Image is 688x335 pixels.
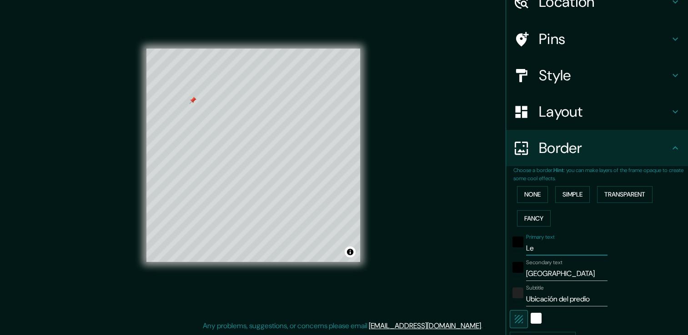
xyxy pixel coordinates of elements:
[512,236,523,247] button: black
[517,210,551,227] button: Fancy
[506,130,688,166] div: Border
[539,66,670,84] h4: Style
[506,57,688,94] div: Style
[484,320,486,331] div: .
[555,186,590,203] button: Simple
[512,262,523,273] button: black
[513,166,688,182] p: Choose a border. : you can make layers of the frame opaque to create some cool effects.
[553,167,564,174] b: Hint
[506,94,688,130] div: Layout
[203,320,482,331] p: Any problems, suggestions, or concerns please email .
[539,30,670,48] h4: Pins
[539,139,670,157] h4: Border
[526,259,562,266] label: Secondary text
[539,103,670,121] h4: Layout
[526,233,554,241] label: Primary text
[517,186,548,203] button: None
[345,246,356,257] button: Toggle attribution
[531,313,542,324] button: white
[482,320,484,331] div: .
[597,186,653,203] button: Transparent
[526,284,544,292] label: Subtitle
[369,321,481,330] a: [EMAIL_ADDRESS][DOMAIN_NAME]
[506,21,688,57] div: Pins
[512,287,523,298] button: color-222222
